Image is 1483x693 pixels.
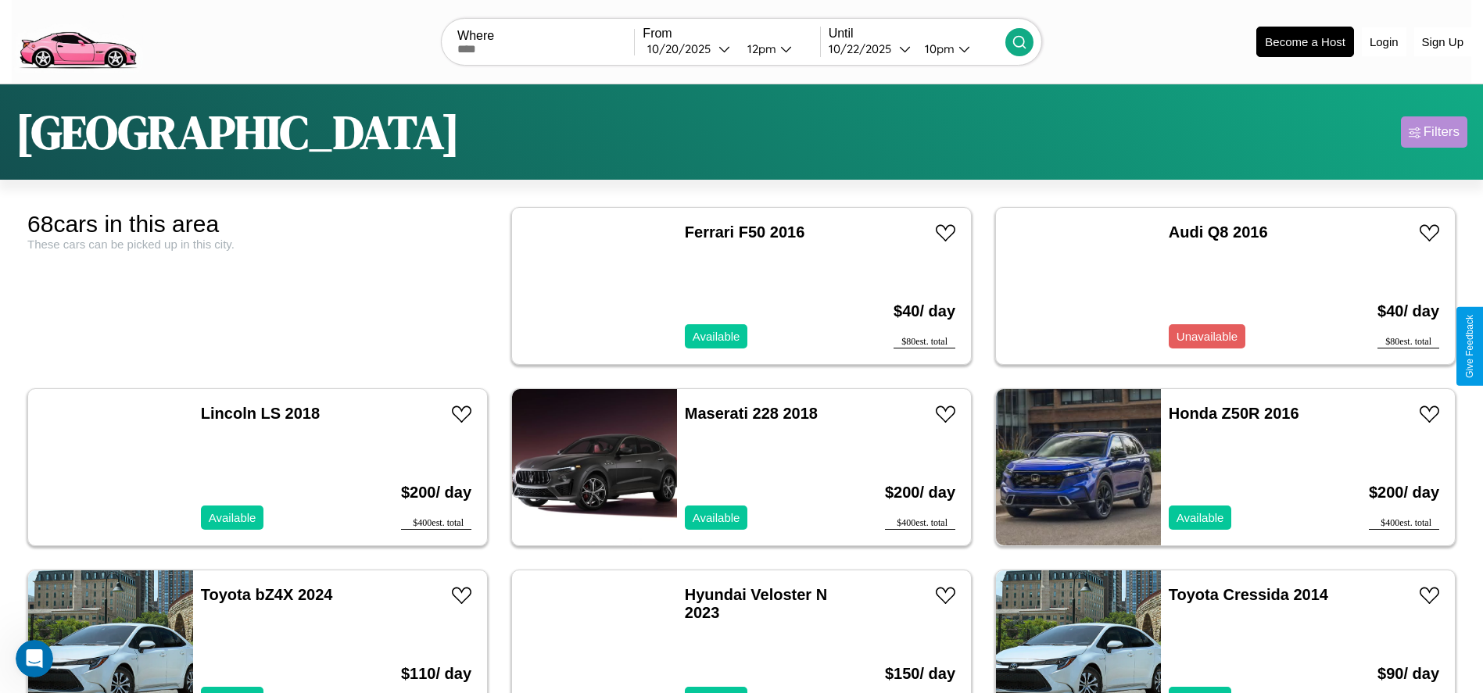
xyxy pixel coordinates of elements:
[401,468,471,517] h3: $ 200 / day
[1377,287,1439,336] h3: $ 40 / day
[1362,27,1406,56] button: Login
[201,586,333,603] a: Toyota bZ4X 2024
[735,41,819,57] button: 12pm
[829,27,1005,41] label: Until
[1369,517,1439,530] div: $ 400 est. total
[685,405,818,422] a: Maserati 228 2018
[1414,27,1471,56] button: Sign Up
[1401,116,1467,148] button: Filters
[401,517,471,530] div: $ 400 est. total
[917,41,958,56] div: 10pm
[885,468,955,517] h3: $ 200 / day
[12,8,143,73] img: logo
[1177,507,1224,528] p: Available
[894,336,955,348] div: $ 80 est. total
[16,100,460,164] h1: [GEOGRAPHIC_DATA]
[1177,326,1238,347] p: Unavailable
[209,507,256,528] p: Available
[643,27,819,41] label: From
[1424,124,1460,140] div: Filters
[1169,405,1299,422] a: Honda Z50R 2016
[1169,586,1328,603] a: Toyota Cressida 2014
[27,238,488,251] div: These cars can be picked up in this city.
[912,41,1005,57] button: 10pm
[1256,27,1354,57] button: Become a Host
[693,507,740,528] p: Available
[1169,223,1268,241] a: Audi Q8 2016
[685,223,804,241] a: Ferrari F50 2016
[693,326,740,347] p: Available
[1369,468,1439,517] h3: $ 200 / day
[647,41,718,56] div: 10 / 20 / 2025
[894,287,955,336] h3: $ 40 / day
[829,41,899,56] div: 10 / 22 / 2025
[643,41,735,57] button: 10/20/2025
[1464,315,1475,378] div: Give Feedback
[1377,336,1439,348] div: $ 80 est. total
[740,41,780,56] div: 12pm
[885,517,955,530] div: $ 400 est. total
[201,405,320,422] a: Lincoln LS 2018
[457,29,634,43] label: Where
[27,211,488,238] div: 68 cars in this area
[16,640,53,677] iframe: Intercom live chat
[685,586,827,621] a: Hyundai Veloster N 2023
